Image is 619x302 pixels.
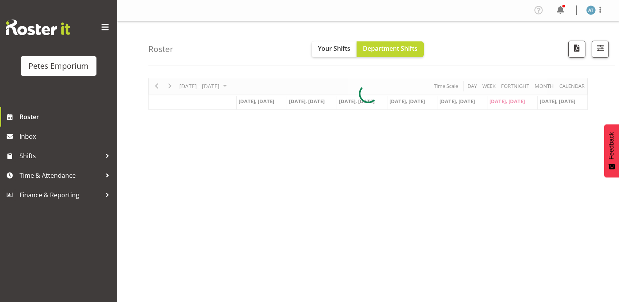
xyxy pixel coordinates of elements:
span: Feedback [608,132,615,159]
button: Your Shifts [312,41,357,57]
h4: Roster [148,45,173,54]
button: Feedback - Show survey [604,124,619,177]
span: Your Shifts [318,44,350,53]
span: Inbox [20,130,113,142]
span: Shifts [20,150,102,162]
span: Finance & Reporting [20,189,102,201]
button: Download a PDF of the roster according to the set date range. [568,41,585,58]
img: Rosterit website logo [6,20,70,35]
button: Department Shifts [357,41,424,57]
span: Roster [20,111,113,123]
img: alex-micheal-taniwha5364.jpg [586,5,596,15]
span: Time & Attendance [20,170,102,181]
span: Department Shifts [363,44,417,53]
button: Filter Shifts [592,41,609,58]
div: Petes Emporium [29,60,89,72]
